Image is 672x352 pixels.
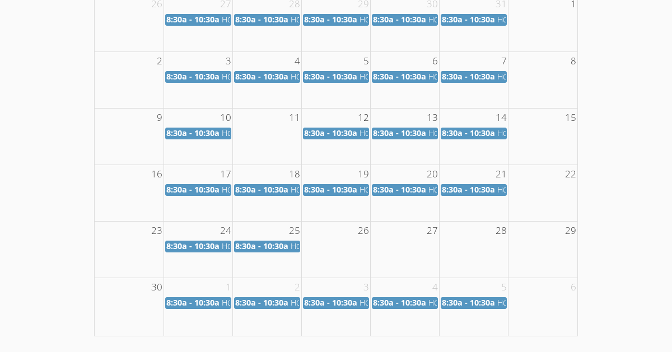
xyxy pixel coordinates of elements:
span: 23 [150,222,164,240]
a: 8:30a - 10:30a Home Tutoring [303,14,369,26]
span: 8:30a - 10:30a [304,297,357,308]
span: 8:30a - 10:30a [442,71,495,82]
span: 8:30a - 10:30a [166,184,220,195]
span: 8:30a - 10:30a [373,71,426,82]
span: 8:30a - 10:30a [304,14,357,25]
span: 5 [500,278,508,297]
a: 8:30a - 10:30a Home Tutoring [303,184,369,196]
span: 8:30a - 10:30a [235,14,288,25]
span: Home Tutoring [497,128,553,138]
span: Home Tutoring [222,184,277,195]
span: 18 [288,165,301,184]
span: 28 [494,222,508,240]
a: 8:30a - 10:30a Home Tutoring [234,297,300,309]
span: 21 [494,165,508,184]
span: Home Tutoring [291,241,346,251]
a: 8:30a - 10:30a Home Tutoring [372,297,438,309]
span: 8:30a - 10:30a [442,128,495,138]
span: 4 [293,52,301,71]
span: 26 [357,222,370,240]
span: 11 [288,109,301,127]
a: 8:30a - 10:30a Home Tutoring [303,297,369,309]
span: Home Tutoring [291,184,346,195]
span: 9 [156,109,164,127]
a: 8:30a - 10:30a Home Tutoring [441,14,507,26]
span: 8:30a - 10:30a [373,128,426,138]
span: 27 [426,222,439,240]
span: 3 [225,52,232,71]
span: 6 [431,52,439,71]
a: 8:30a - 10:30a Home Tutoring [441,71,507,83]
span: 24 [219,222,232,240]
span: 15 [564,109,577,127]
a: 8:30a - 10:30a Home Tutoring [165,241,231,252]
a: 8:30a - 10:30a Home Tutoring [441,297,507,309]
span: 30 [150,278,164,297]
span: 17 [219,165,232,184]
span: Home Tutoring [497,71,553,82]
span: 8:30a - 10:30a [304,71,357,82]
span: 14 [494,109,508,127]
span: 8:30a - 10:30a [235,184,288,195]
a: 8:30a - 10:30a Home Tutoring [234,71,300,83]
span: Home Tutoring [360,128,415,138]
span: 8:30a - 10:30a [304,184,357,195]
a: 8:30a - 10:30a Home Tutoring [165,14,231,26]
a: 8:30a - 10:30a Home Tutoring [372,71,438,83]
span: 2 [156,52,164,71]
span: 10 [219,109,232,127]
span: 19 [357,165,370,184]
span: 8:30a - 10:30a [235,71,288,82]
span: Home Tutoring [428,184,484,195]
a: 8:30a - 10:30a Home Tutoring [165,71,231,83]
span: 8:30a - 10:30a [235,241,288,251]
span: Home Tutoring [222,71,277,82]
span: 8 [570,52,577,71]
span: Home Tutoring [428,71,484,82]
span: 16 [150,165,164,184]
span: Home Tutoring [497,297,553,308]
span: 22 [564,165,577,184]
span: Home Tutoring [360,71,415,82]
span: 8:30a - 10:30a [373,14,426,25]
a: 8:30a - 10:30a Home Tutoring [372,184,438,196]
span: 2 [293,278,301,297]
span: Home Tutoring [291,14,346,25]
span: 25 [288,222,301,240]
span: 8:30a - 10:30a [235,297,288,308]
a: 8:30a - 10:30a Home Tutoring [234,184,300,196]
span: Home Tutoring [428,14,484,25]
span: Home Tutoring [222,14,277,25]
span: Home Tutoring [428,297,484,308]
a: 8:30a - 10:30a Home Tutoring [165,128,231,139]
span: 4 [431,278,439,297]
span: Home Tutoring [360,14,415,25]
span: 8:30a - 10:30a [166,14,220,25]
a: 8:30a - 10:30a Home Tutoring [441,184,507,196]
span: Home Tutoring [497,184,553,195]
span: 7 [500,52,508,71]
a: 8:30a - 10:30a Home Tutoring [372,14,438,26]
span: Home Tutoring [222,128,277,138]
a: 8:30a - 10:30a Home Tutoring [165,184,231,196]
span: 8:30a - 10:30a [442,184,495,195]
span: 6 [570,278,577,297]
span: 8:30a - 10:30a [166,241,220,251]
a: 8:30a - 10:30a Home Tutoring [234,241,300,252]
span: 8:30a - 10:30a [166,128,220,138]
span: 8:30a - 10:30a [373,184,426,195]
span: Home Tutoring [360,184,415,195]
span: Home Tutoring [360,297,415,308]
span: 13 [426,109,439,127]
a: 8:30a - 10:30a Home Tutoring [165,297,231,309]
a: 8:30a - 10:30a Home Tutoring [303,128,369,139]
span: Home Tutoring [291,71,346,82]
span: Home Tutoring [222,241,277,251]
a: 8:30a - 10:30a Home Tutoring [234,14,300,26]
span: 3 [362,278,370,297]
span: 8:30a - 10:30a [442,297,495,308]
span: 8:30a - 10:30a [304,128,357,138]
span: 29 [564,222,577,240]
span: 1 [225,278,232,297]
span: 8:30a - 10:30a [166,297,220,308]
